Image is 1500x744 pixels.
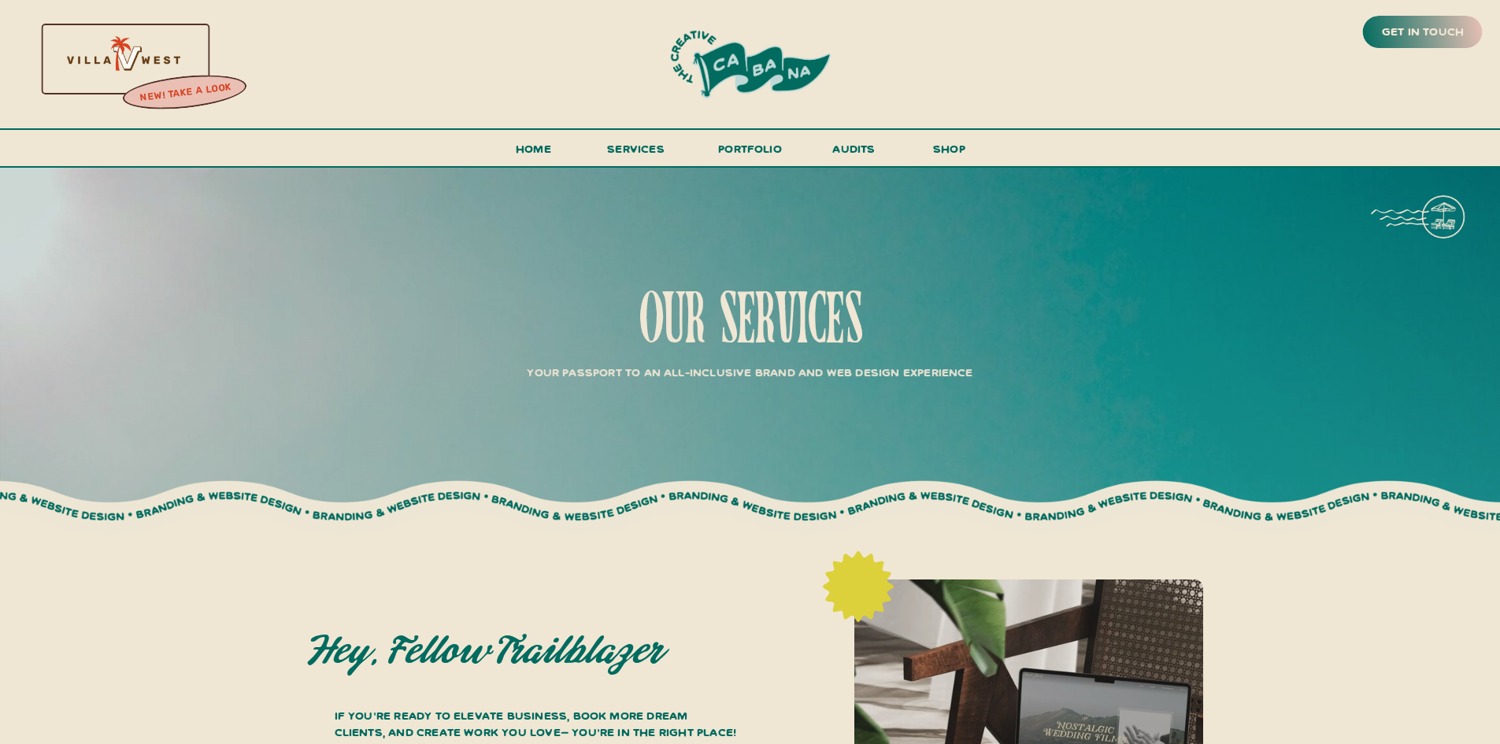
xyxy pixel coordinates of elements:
a: Home [509,139,558,168]
a: shop [912,139,987,166]
a: audits [831,139,878,166]
h2: Hey, fellow trailblazer [308,631,738,672]
a: new! take a look [120,77,250,109]
a: services [603,139,669,168]
h1: our services [478,287,1023,357]
a: get in touch [1379,21,1467,43]
a: portfolio [713,139,787,168]
span: services [607,141,665,156]
p: Your Passport to an All-Inclusive Brand and Web Design Experience [485,362,1016,377]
